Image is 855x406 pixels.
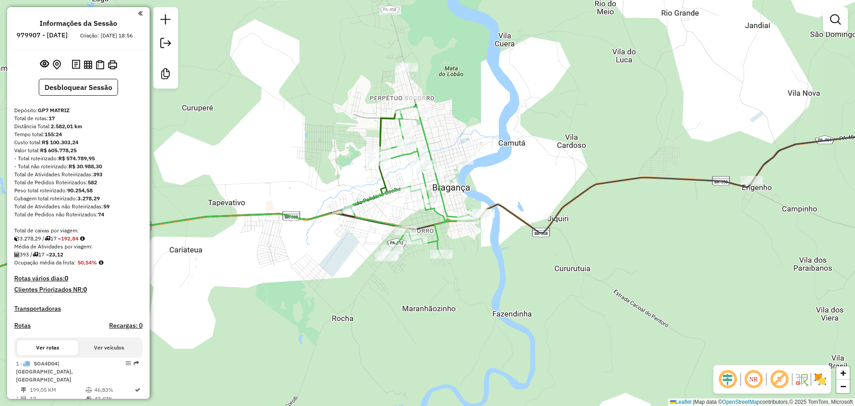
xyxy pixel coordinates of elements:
[21,396,26,402] i: Total de Atividades
[813,372,827,386] img: Exibir/Ocultar setores
[80,236,85,241] i: Meta Caixas/viagem: 220,00 Diferença: -27,16
[16,360,73,383] span: 1 -
[42,139,78,146] strong: R$ 100.303,24
[17,340,78,355] button: Ver rotas
[93,171,102,178] strong: 393
[78,340,140,355] button: Ver veículos
[836,366,850,380] a: Zoom in
[14,259,76,266] span: Ocupação média da frota:
[794,372,809,386] img: Fluxo de ruas
[16,360,73,383] span: | [GEOGRAPHIC_DATA], [GEOGRAPHIC_DATA]
[45,131,62,138] strong: 155:24
[58,155,95,162] strong: R$ 574.789,95
[67,187,93,194] strong: 90.254,58
[840,367,846,378] span: +
[82,58,94,70] button: Visualizar relatório de Roteirização
[109,322,142,329] h4: Recargas: 0
[38,57,51,72] button: Exibir sessão original
[69,163,102,170] strong: R$ 30.988,30
[14,171,142,179] div: Total de Atividades Roteirizadas:
[14,211,142,219] div: Total de Pedidos não Roteirizados:
[61,235,78,242] strong: 192,84
[14,195,142,203] div: Cubagem total roteirizado:
[34,360,57,367] span: SOA4D04
[717,369,738,390] span: Ocultar deslocamento
[88,179,97,186] strong: 582
[14,227,142,235] div: Total de caixas por viagem:
[14,187,142,195] div: Peso total roteirizado:
[14,243,142,251] div: Média de Atividades por viagem:
[14,286,142,293] h4: Clientes Priorizados NR:
[106,58,119,71] button: Imprimir Rotas
[840,381,846,392] span: −
[743,369,764,390] span: Ocultar NR
[769,369,790,390] span: Exibir rótulo
[39,79,118,96] button: Desbloquear Sessão
[83,285,87,293] strong: 0
[157,11,175,31] a: Nova sessão e pesquisa
[379,6,401,15] div: Atividade não roteirizada - MERCANTIL FERNANDA
[395,63,418,72] div: Atividade não roteirizada - BAR DA LORA
[14,154,142,162] div: - Total roteirizado:
[94,386,134,394] td: 46,83%
[826,11,844,28] a: Exibir filtros
[14,252,20,257] i: Total de Atividades
[77,259,97,266] strong: 50,54%
[85,396,92,402] i: % de utilização da cubagem
[14,235,142,243] div: 3.278,29 / 17 =
[668,398,855,406] div: Map data © contributors,© 2025 TomTom, Microsoft
[14,203,142,211] div: Total de Atividades não Roteirizadas:
[135,387,140,393] i: Rota otimizada
[14,305,142,313] h4: Transportadoras
[29,394,85,403] td: 17
[70,58,82,72] button: Logs desbloquear sessão
[40,147,77,154] strong: R$ 605.778,25
[77,195,100,202] strong: 3.278,29
[65,274,68,282] strong: 0
[14,106,142,114] div: Depósito:
[94,58,106,71] button: Visualizar Romaneio
[103,203,110,210] strong: 59
[49,251,63,258] strong: 23,12
[138,8,142,18] a: Clique aqui para minimizar o painel
[157,65,175,85] a: Criar modelo
[51,58,63,72] button: Centralizar mapa no depósito ou ponto de apoio
[49,115,55,122] strong: 17
[670,399,692,405] a: Leaflet
[14,114,142,122] div: Total de rotas:
[99,260,103,265] em: Média calculada utilizando a maior ocupação (%Peso ou %Cubagem) de cada rota da sessão. Rotas cro...
[14,275,142,282] h4: Rotas vários dias:
[21,387,26,393] i: Distância Total
[134,361,139,366] em: Rota exportada
[14,236,20,241] i: Cubagem total roteirizado
[33,252,38,257] i: Total de rotas
[16,31,68,39] h6: 979907 - [DATE]
[14,251,142,259] div: 393 / 17 =
[14,146,142,154] div: Valor total:
[94,394,134,403] td: 47,47%
[16,394,20,403] td: /
[14,122,142,130] div: Distância Total:
[40,19,117,28] h4: Informações da Sessão
[45,236,50,241] i: Total de rotas
[38,107,69,114] strong: GP7 MATRIZ
[693,399,694,405] span: |
[14,179,142,187] div: Total de Pedidos Roteirizados:
[14,130,142,138] div: Tempo total:
[77,32,136,40] div: Criação: [DATE] 18:56
[126,361,131,366] em: Opções
[722,399,760,405] a: OpenStreetMap
[14,162,142,171] div: - Total não roteirizado:
[51,123,82,130] strong: 2.582,01 km
[14,322,31,329] a: Rotas
[85,387,92,393] i: % de utilização do peso
[836,380,850,393] a: Zoom out
[14,138,142,146] div: Custo total:
[157,34,175,54] a: Exportar sessão
[98,211,104,218] strong: 74
[29,386,85,394] td: 199,05 KM
[451,156,473,165] div: Atividade não roteirizada - SUP. SOUSA (FL01)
